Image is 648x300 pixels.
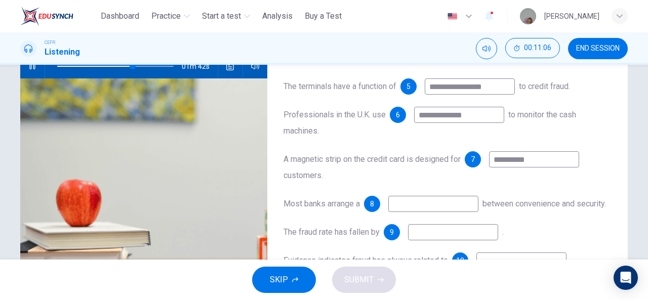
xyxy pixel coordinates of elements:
[45,46,80,58] h1: Listening
[476,38,497,59] div: Mute
[370,200,374,207] span: 8
[252,267,316,293] button: SKIP
[198,7,254,25] button: Start a test
[222,54,238,78] button: Click to see the audio transcription
[101,10,139,22] span: Dashboard
[396,111,400,118] span: 6
[283,227,380,237] span: The fraud rate has fallen by
[301,7,346,25] button: Buy a Test
[262,10,293,22] span: Analysis
[482,199,606,208] span: between convenience and security.
[270,273,288,287] span: SKIP
[283,199,360,208] span: Most banks arrange a
[520,8,536,24] img: Profile picture
[20,6,97,26] a: ELTC logo
[524,44,551,52] span: 00:11:06
[505,38,560,59] div: Hide
[283,110,386,119] span: Professionals in the U.K. use
[45,39,55,46] span: CEFR
[182,54,218,78] span: 01m 42s
[305,10,342,22] span: Buy a Test
[20,6,73,26] img: ELTC logo
[283,154,461,164] span: A magnetic strip on the credit card is designed for
[571,255,572,265] span: .
[202,10,241,22] span: Start a test
[390,229,394,236] span: 9
[283,255,448,265] span: Evidence indicates fraud has always related to
[97,7,143,25] button: Dashboard
[283,81,396,91] span: The terminals have a function of
[505,38,560,58] button: 00:11:06
[471,156,475,163] span: 7
[147,7,194,25] button: Practice
[446,13,459,20] img: en
[519,81,570,91] span: to credit fraud.
[614,266,638,290] div: Open Intercom Messenger
[544,10,599,22] div: [PERSON_NAME]
[568,38,628,59] button: END SESSION
[502,227,504,237] span: .
[151,10,181,22] span: Practice
[576,45,620,53] span: END SESSION
[456,257,464,264] span: 10
[407,83,411,90] span: 5
[258,7,297,25] button: Analysis
[283,170,323,180] span: customers.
